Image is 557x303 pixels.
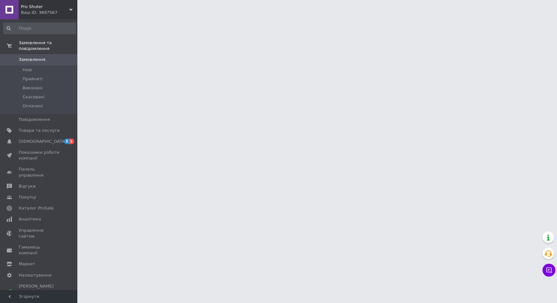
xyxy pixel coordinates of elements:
span: Управління сайтом [19,228,60,239]
span: 5 [64,139,69,144]
span: Прийняті [23,76,43,82]
span: Нові [23,67,32,73]
span: Замовлення [19,57,45,63]
span: Гаманець компанії [19,244,60,256]
div: Ваш ID: 3697567 [21,10,77,15]
button: Чат з покупцем [542,264,555,277]
span: Оплачені [23,103,43,109]
span: Покупці [19,194,36,200]
span: 1 [69,139,74,144]
span: [DEMOGRAPHIC_DATA] [19,139,66,144]
span: Повідомлення [19,117,50,122]
span: Відгуки [19,183,35,189]
span: Виконані [23,85,43,91]
span: Товари та послуги [19,128,60,133]
span: Налаштування [19,272,52,278]
input: Пошук [3,23,76,34]
span: Замовлення та повідомлення [19,40,77,52]
span: Показники роботи компанії [19,150,60,161]
span: Панель управління [19,166,60,178]
span: Маркет [19,261,35,267]
span: Скасовані [23,94,44,100]
span: Каталог ProSale [19,205,54,211]
span: [PERSON_NAME] та рахунки [19,283,60,301]
span: Аналітика [19,216,41,222]
span: Pro Shuter [21,4,69,10]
